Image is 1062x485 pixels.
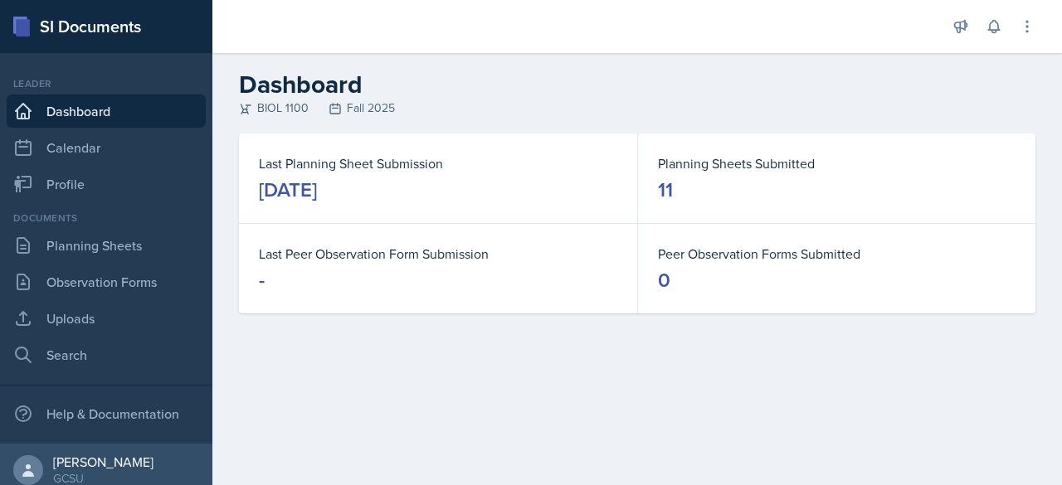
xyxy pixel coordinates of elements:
div: [DATE] [259,177,317,203]
div: 11 [658,177,673,203]
a: Planning Sheets [7,229,206,262]
a: Observation Forms [7,265,206,298]
a: Dashboard [7,95,206,128]
h2: Dashboard [239,70,1035,99]
dt: Last Planning Sheet Submission [259,153,617,173]
a: Profile [7,167,206,201]
div: Help & Documentation [7,397,206,430]
div: - [259,267,265,293]
div: 0 [658,267,670,293]
a: Uploads [7,302,206,335]
a: Calendar [7,131,206,164]
div: BIOL 1100 Fall 2025 [239,99,1035,117]
div: [PERSON_NAME] [53,453,153,470]
div: Leader [7,76,206,91]
dt: Peer Observation Forms Submitted [658,244,1016,264]
div: Documents [7,211,206,226]
dt: Planning Sheets Submitted [658,153,1016,173]
a: Search [7,338,206,371]
dt: Last Peer Observation Form Submission [259,244,617,264]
